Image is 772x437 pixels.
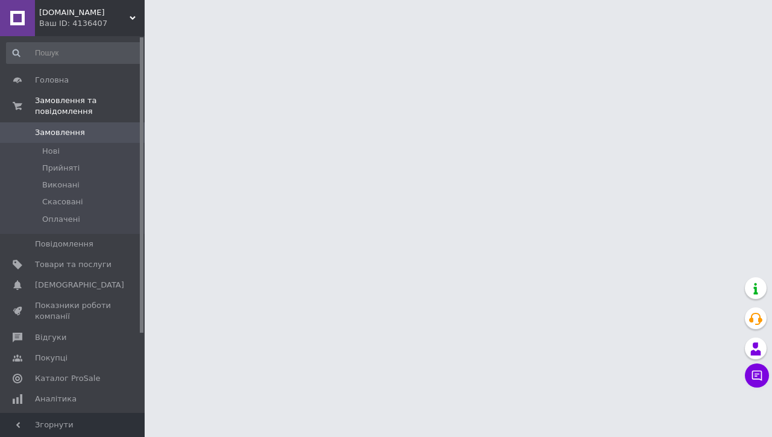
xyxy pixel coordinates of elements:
[39,7,130,18] span: Barty.Market
[35,394,77,404] span: Аналітика
[42,196,83,207] span: Скасовані
[35,239,93,250] span: Повідомлення
[39,18,145,29] div: Ваш ID: 4136407
[35,127,85,138] span: Замовлення
[35,75,69,86] span: Головна
[6,42,142,64] input: Пошук
[42,214,80,225] span: Оплачені
[42,146,60,157] span: Нові
[42,163,80,174] span: Прийняті
[42,180,80,190] span: Виконані
[745,363,769,388] button: Чат з покупцем
[35,95,145,117] span: Замовлення та повідомлення
[35,373,100,384] span: Каталог ProSale
[35,332,66,343] span: Відгуки
[35,300,111,322] span: Показники роботи компанії
[35,259,111,270] span: Товари та послуги
[35,353,67,363] span: Покупці
[35,280,124,291] span: [DEMOGRAPHIC_DATA]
